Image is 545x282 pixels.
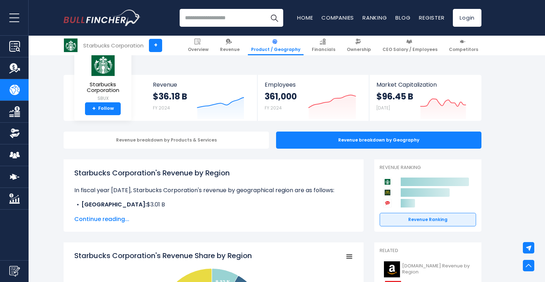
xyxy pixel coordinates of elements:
a: + [149,39,162,52]
small: [DATE] [376,105,390,111]
a: Home [297,14,313,21]
img: AMZN logo [384,261,400,277]
span: Financials [312,47,335,52]
span: Revenue [153,81,250,88]
a: Login [453,9,481,27]
a: Revenue Ranking [380,213,476,226]
a: Register [419,14,444,21]
a: Product / Geography [248,36,304,55]
a: Market Capitalization $96.45 B [DATE] [369,75,481,121]
span: Revenue [220,47,240,52]
b: International Segment: [81,209,149,217]
li: $6.46 B [74,209,353,217]
span: Competitors [449,47,478,52]
a: Companies [321,14,354,21]
a: Ownership [344,36,374,55]
a: Revenue [217,36,243,55]
span: Employees [265,81,361,88]
a: +Follow [85,102,121,115]
img: McDonald's Corporation competitors logo [383,188,392,197]
small: FY 2024 [153,105,170,111]
a: Revenue $36.18 B FY 2024 [146,75,257,121]
span: Product / Geography [251,47,300,52]
a: Overview [185,36,212,55]
strong: + [92,106,96,112]
img: SBUX logo [90,52,115,76]
span: [DOMAIN_NAME] Revenue by Region [402,263,472,275]
small: SBUX [80,95,126,102]
a: Employees 361,000 FY 2024 [257,75,369,121]
span: Overview [188,47,209,52]
a: CEO Salary / Employees [379,36,441,55]
span: Ownership [347,47,371,52]
p: In fiscal year [DATE], Starbucks Corporation's revenue by geographical region are as follows: [74,186,353,195]
h1: Starbucks Corporation's Revenue by Region [74,168,353,178]
button: Search [265,9,283,27]
small: FY 2024 [265,105,282,111]
a: [DOMAIN_NAME] Revenue by Region [380,260,476,279]
a: Go to homepage [64,10,140,26]
a: Financials [309,36,339,55]
img: Bullfincher logo [64,10,141,26]
img: Starbucks Corporation competitors logo [383,178,392,186]
span: Market Capitalization [376,81,474,88]
div: Revenue breakdown by Geography [276,132,481,149]
a: Ranking [362,14,387,21]
strong: $96.45 B [376,91,413,102]
p: Related [380,248,476,254]
span: CEO Salary / Employees [382,47,437,52]
p: Revenue Ranking [380,165,476,171]
img: SBUX logo [64,39,77,52]
div: Starbucks Corporation [83,41,144,50]
div: Revenue breakdown by Products & Services [64,132,269,149]
strong: 361,000 [265,91,297,102]
b: [GEOGRAPHIC_DATA]: [81,200,147,209]
strong: $36.18 B [153,91,187,102]
a: Starbucks Corporation SBUX [80,52,126,102]
span: Starbucks Corporation [80,82,126,93]
a: Blog [395,14,410,21]
span: Continue reading... [74,215,353,224]
img: Yum! Brands competitors logo [383,199,392,207]
li: $3.01 B [74,200,353,209]
a: Competitors [446,36,481,55]
tspan: Starbucks Corporation's Revenue Share by Region [74,251,252,261]
img: Ownership [9,128,20,139]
